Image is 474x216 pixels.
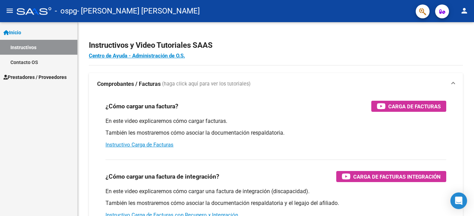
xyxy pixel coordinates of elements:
[388,102,441,111] span: Carga de Facturas
[77,3,200,19] span: - [PERSON_NAME] [PERSON_NAME]
[460,7,468,15] mat-icon: person
[105,172,219,181] h3: ¿Cómo cargar una factura de integración?
[89,39,463,52] h2: Instructivos y Video Tutoriales SAAS
[105,199,446,207] p: También les mostraremos cómo asociar la documentación respaldatoria y el legajo del afiliado.
[105,188,446,195] p: En este video explicaremos cómo cargar una factura de integración (discapacidad).
[3,73,67,81] span: Prestadores / Proveedores
[336,171,446,182] button: Carga de Facturas Integración
[55,3,77,19] span: - ospg
[89,53,185,59] a: Centro de Ayuda - Administración de O.S.
[450,192,467,209] div: Open Intercom Messenger
[89,73,463,95] mat-expansion-panel-header: Comprobantes / Facturas (haga click aquí para ver los tutoriales)
[162,80,251,88] span: (haga click aquí para ver los tutoriales)
[105,129,446,137] p: También les mostraremos cómo asociar la documentación respaldatoria.
[353,172,441,181] span: Carga de Facturas Integración
[3,29,21,36] span: Inicio
[97,80,161,88] strong: Comprobantes / Facturas
[371,101,446,112] button: Carga de Facturas
[105,101,178,111] h3: ¿Cómo cargar una factura?
[105,142,173,148] a: Instructivo Carga de Facturas
[105,117,446,125] p: En este video explicaremos cómo cargar facturas.
[6,7,14,15] mat-icon: menu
